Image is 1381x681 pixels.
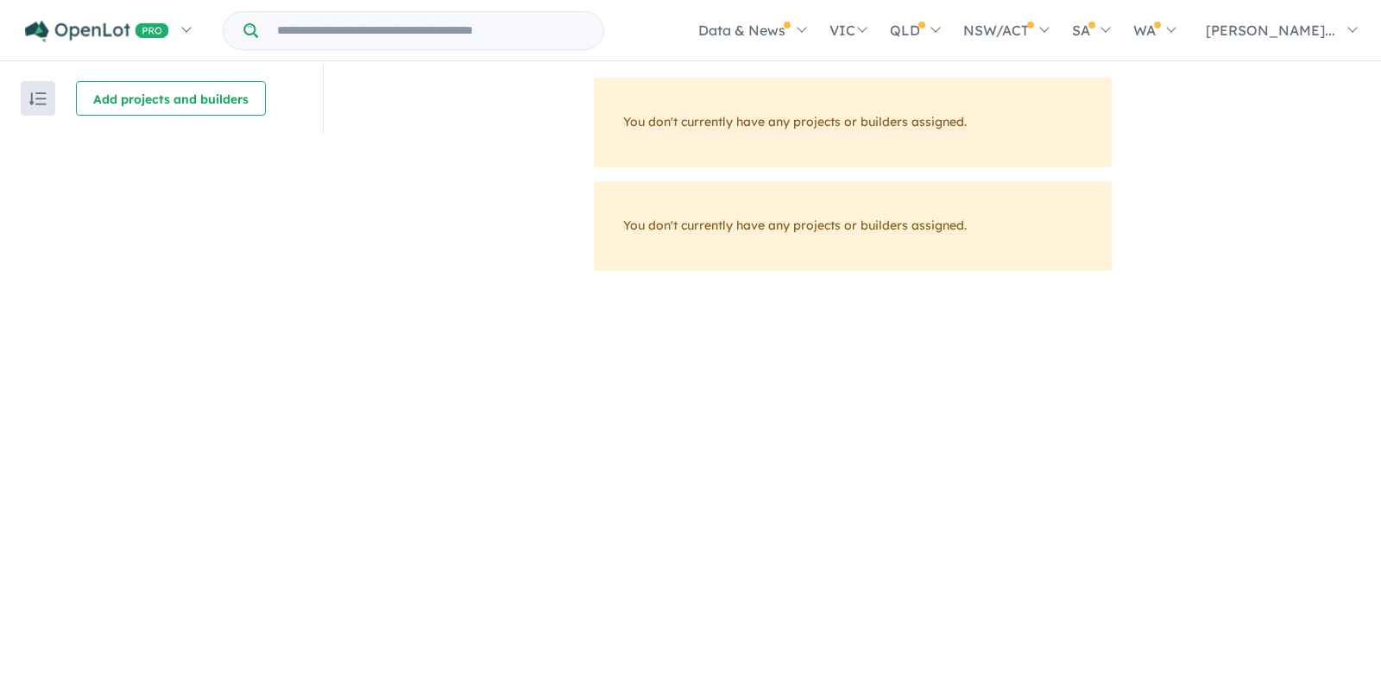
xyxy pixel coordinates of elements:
[29,92,47,105] img: sort.svg
[76,81,266,116] button: Add projects and builders
[25,21,169,42] img: Openlot PRO Logo White
[262,12,600,49] input: Try estate name, suburb, builder or developer
[594,181,1112,271] div: You don't currently have any projects or builders assigned.
[594,78,1112,167] div: You don't currently have any projects or builders assigned.
[1206,22,1335,39] span: [PERSON_NAME]...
